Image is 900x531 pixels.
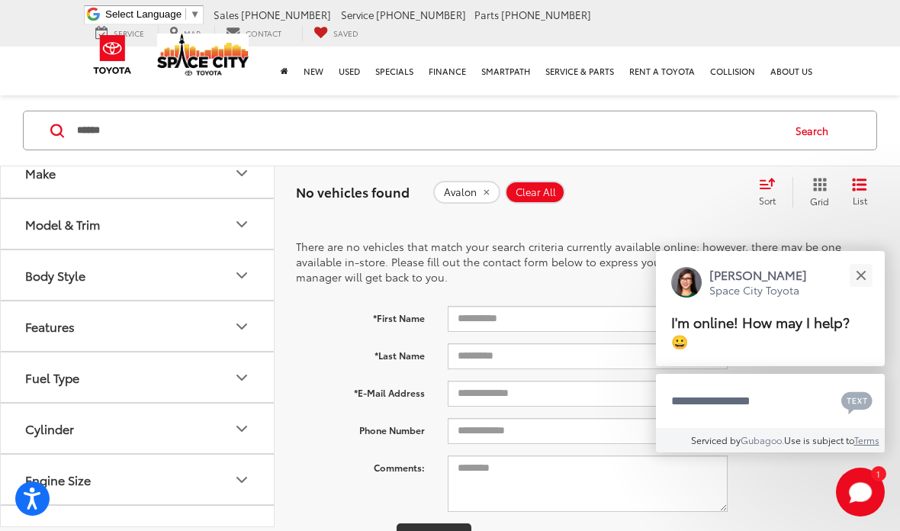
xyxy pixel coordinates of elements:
[1,455,275,504] button: Engine SizeEngine Size
[656,374,885,429] textarea: Type your message
[284,306,436,325] label: *First Name
[185,8,186,20] span: ​
[233,214,251,233] div: Model & Trim
[538,47,622,95] a: Service & Parts
[246,27,281,39] span: Contact
[214,25,293,41] a: Contact
[76,112,781,149] input: Search by Make, Model, or Keyword
[516,186,556,198] span: Clear All
[184,27,201,39] span: Map
[505,181,565,204] button: Clear All
[1,250,275,300] button: Body StyleBody Style
[84,30,141,79] img: Toyota
[876,470,880,477] span: 1
[1,301,275,351] button: FeaturesFeatures
[190,8,200,20] span: ▼
[810,195,829,208] span: Grid
[751,177,792,208] button: Select sort value
[333,27,358,39] span: Saved
[709,266,807,283] p: [PERSON_NAME]
[233,368,251,386] div: Fuel Type
[105,8,182,20] span: Select Language
[296,239,879,285] p: There are no vehicles that match your search criteria currently available online; however, there ...
[837,384,877,418] button: Chat with SMS
[854,433,879,446] a: Terms
[302,25,370,41] a: My Saved Vehicles
[296,182,410,201] span: No vehicles found
[25,319,75,333] div: Features
[105,8,200,20] a: Select Language​
[376,8,466,21] span: [PHONE_NUMBER]
[671,312,850,351] span: I'm online! How may I help? 😀
[368,47,421,95] a: Specials
[763,47,820,95] a: About Us
[501,8,591,21] span: [PHONE_NUMBER]
[433,181,500,204] button: remove Avalon
[844,259,877,291] button: Close
[331,47,368,95] a: Used
[1,352,275,402] button: Fuel TypeFuel Type
[656,251,885,452] div: Close[PERSON_NAME]Space City ToyotaI'm online! How may I help? 😀Type your messageChat with SMSSen...
[114,27,144,39] span: Service
[157,34,249,76] img: Space City Toyota
[25,472,91,487] div: Engine Size
[852,194,867,207] span: List
[836,468,885,517] button: Toggle Chat Window
[233,317,251,335] div: Features
[622,47,702,95] a: Rent a Toyota
[1,404,275,453] button: CylinderCylinder
[702,47,763,95] a: Collision
[691,433,741,446] span: Serviced by
[241,8,331,21] span: [PHONE_NUMBER]
[233,265,251,284] div: Body Style
[474,47,538,95] a: SmartPath
[214,8,239,21] span: Sales
[792,177,841,208] button: Grid View
[341,8,374,21] span: Service
[284,418,436,437] label: Phone Number
[25,166,56,180] div: Make
[841,390,873,414] svg: Text
[284,381,436,400] label: *E-Mail Address
[781,111,850,150] button: Search
[25,421,74,436] div: Cylinder
[836,468,885,517] svg: Start Chat
[284,343,436,362] label: *Last Name
[233,163,251,182] div: Make
[273,47,296,95] a: Home
[25,217,100,231] div: Model & Trim
[841,177,879,208] button: List View
[284,455,436,475] label: Comments:
[158,25,212,41] a: Map
[233,470,251,488] div: Engine Size
[759,194,776,207] span: Sort
[84,25,156,41] a: Service
[25,268,85,282] div: Body Style
[296,47,331,95] a: New
[709,283,807,298] p: Space City Toyota
[444,186,477,198] span: Avalon
[421,47,474,95] a: Finance
[1,148,275,198] button: MakeMake
[474,8,499,21] span: Parts
[25,370,79,385] div: Fuel Type
[741,433,784,446] a: Gubagoo.
[233,419,251,437] div: Cylinder
[784,433,854,446] span: Use is subject to
[1,199,275,249] button: Model & TrimModel & Trim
